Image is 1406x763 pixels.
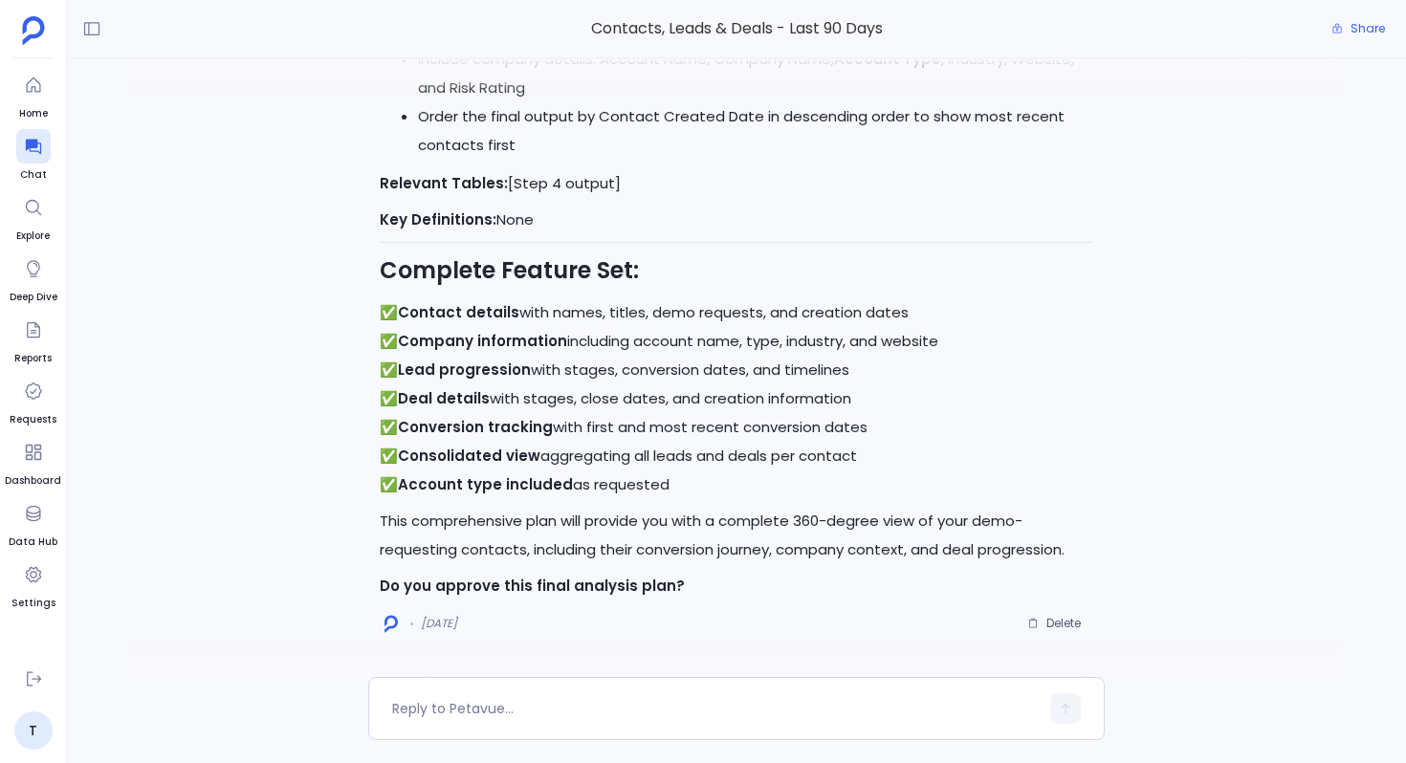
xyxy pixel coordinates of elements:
[10,290,57,305] span: Deep Dive
[22,16,45,45] img: petavue logo
[10,374,56,427] a: Requests
[1320,15,1396,42] button: Share
[1351,21,1385,36] span: Share
[5,435,61,489] a: Dashboard
[380,206,1093,234] p: None
[10,412,56,427] span: Requests
[11,557,55,611] a: Settings
[398,417,553,437] strong: Conversion tracking
[398,388,490,408] strong: Deal details
[16,167,51,183] span: Chat
[380,576,685,596] strong: Do you approve this final analysis plan?
[380,254,1093,287] h2: Complete Feature Set:
[16,129,51,183] a: Chat
[398,302,519,322] strong: Contact details
[398,331,567,351] strong: Company information
[380,298,1093,499] p: ✅ with names, titles, demo requests, and creation dates ✅ including account name, type, industry,...
[398,446,540,466] strong: Consolidated view
[9,496,57,550] a: Data Hub
[380,169,1093,198] p: [Step 4 output]
[16,106,51,121] span: Home
[380,209,496,229] strong: Key Definitions:
[380,173,508,193] strong: Relevant Tables:
[1046,616,1081,631] span: Delete
[1015,609,1093,638] button: Delete
[14,351,52,366] span: Reports
[380,507,1093,564] p: This comprehensive plan will provide you with a complete 360-degree view of your demo-requesting ...
[421,616,457,631] span: [DATE]
[398,474,573,494] strong: Account type included
[10,251,57,305] a: Deep Dive
[368,16,1105,41] span: Contacts, Leads & Deals - Last 90 Days
[16,68,51,121] a: Home
[418,102,1093,160] li: Order the final output by Contact Created Date in descending order to show most recent contacts f...
[398,360,531,380] strong: Lead progression
[14,711,53,750] a: T
[16,229,51,244] span: Explore
[9,534,57,550] span: Data Hub
[11,596,55,611] span: Settings
[14,313,52,366] a: Reports
[5,473,61,489] span: Dashboard
[384,615,398,633] img: logo
[16,190,51,244] a: Explore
